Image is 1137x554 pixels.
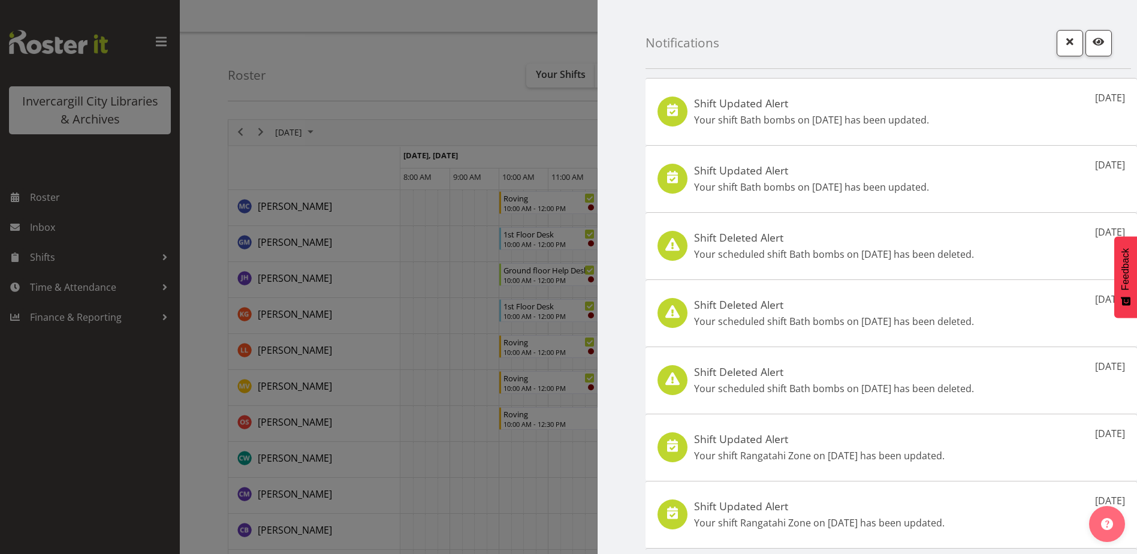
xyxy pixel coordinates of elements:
[1095,359,1125,374] p: [DATE]
[1095,158,1125,172] p: [DATE]
[694,499,945,513] h5: Shift Updated Alert
[1101,518,1113,530] img: help-xxl-2.png
[1095,426,1125,441] p: [DATE]
[646,36,719,50] h4: Notifications
[694,164,929,177] h5: Shift Updated Alert
[694,516,945,530] p: Your shift Rangatahi Zone on [DATE] has been updated.
[694,298,974,311] h5: Shift Deleted Alert
[1095,292,1125,306] p: [DATE]
[694,180,929,194] p: Your shift Bath bombs on [DATE] has been updated.
[1095,493,1125,508] p: [DATE]
[1095,225,1125,239] p: [DATE]
[694,381,974,396] p: Your scheduled shift Bath bombs on [DATE] has been deleted.
[694,231,974,244] h5: Shift Deleted Alert
[1120,248,1131,290] span: Feedback
[1095,91,1125,105] p: [DATE]
[694,448,945,463] p: Your shift Rangatahi Zone on [DATE] has been updated.
[1085,30,1112,56] button: Mark as read
[1114,236,1137,318] button: Feedback - Show survey
[694,97,929,110] h5: Shift Updated Alert
[694,247,974,261] p: Your scheduled shift Bath bombs on [DATE] has been deleted.
[1057,30,1083,56] button: Close
[694,365,974,378] h5: Shift Deleted Alert
[694,432,945,445] h5: Shift Updated Alert
[694,314,974,329] p: Your scheduled shift Bath bombs on [DATE] has been deleted.
[694,113,929,127] p: Your shift Bath bombs on [DATE] has been updated.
